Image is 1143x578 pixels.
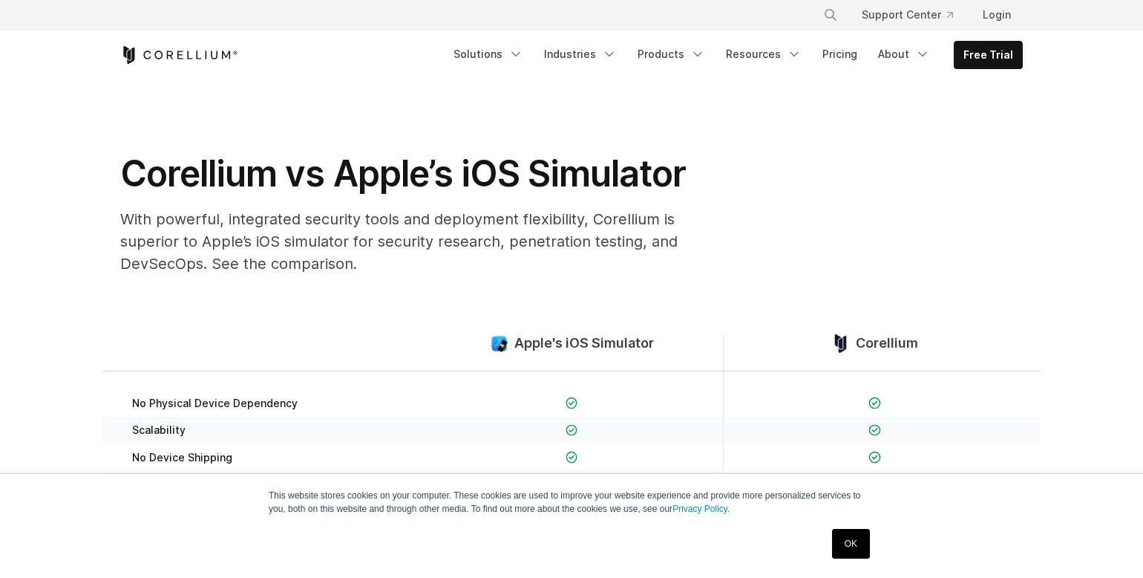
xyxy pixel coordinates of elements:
img: Checkmark [868,424,881,437]
a: Support Center [850,1,965,28]
span: No Device Shipping [132,451,232,464]
a: Industries [535,41,626,68]
a: Resources [717,41,810,68]
img: compare_ios-simulator--large [490,334,508,353]
h1: Corellium vs Apple’s iOS Simulator [120,152,714,196]
a: Privacy Policy. [672,504,730,514]
span: No Physical Device Dependency [132,397,298,410]
a: OK [832,529,870,559]
a: About [869,41,939,68]
img: Checkmark [566,397,578,409]
img: Checkmark [868,397,881,409]
span: Corellium [856,335,918,352]
span: Scalability [132,423,186,437]
a: Corellium Home [120,46,238,64]
img: Checkmark [566,424,578,437]
a: Pricing [813,41,866,68]
a: Solutions [445,41,532,68]
button: Search [817,1,844,28]
span: Apple's iOS Simulator [514,335,654,352]
a: Free Trial [954,42,1022,68]
img: Checkmark [868,451,881,464]
div: Navigation Menu [445,41,1023,69]
a: Login [971,1,1023,28]
p: With powerful, integrated security tools and deployment flexibility, Corellium is superior to App... [120,208,714,275]
a: Products [629,41,714,68]
p: This website stores cookies on your computer. These cookies are used to improve your website expe... [269,489,874,516]
img: Checkmark [566,451,578,464]
div: Navigation Menu [805,1,1023,28]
